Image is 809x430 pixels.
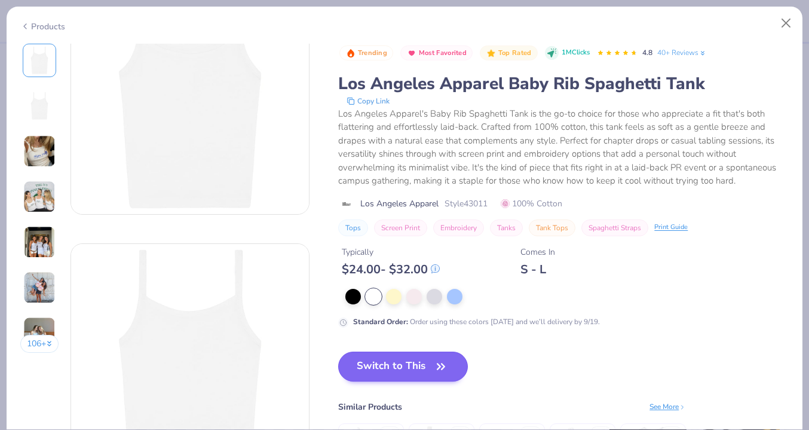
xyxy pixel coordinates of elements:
[358,50,387,56] span: Trending
[20,20,65,33] div: Products
[581,219,648,236] button: Spaghetti Straps
[338,219,368,236] button: Tops
[433,219,484,236] button: Embroidery
[353,317,408,327] strong: Standard Order :
[360,197,439,210] span: Los Angeles Apparel
[374,219,427,236] button: Screen Print
[490,219,523,236] button: Tanks
[23,181,56,213] img: User generated content
[342,246,440,258] div: Typically
[486,48,496,58] img: Top Rated sort
[407,48,416,58] img: Most Favorited sort
[338,199,354,209] img: brand logo
[342,262,440,277] div: $ 24.00 - $ 32.00
[400,45,473,61] button: Badge Button
[23,226,56,258] img: User generated content
[654,222,688,233] div: Print Guide
[419,50,467,56] span: Most Favorited
[343,95,393,107] button: copy to clipboard
[597,44,638,63] div: 4.8 Stars
[642,48,652,57] span: 4.8
[445,197,488,210] span: Style 43011
[339,45,393,61] button: Badge Button
[498,50,532,56] span: Top Rated
[353,316,600,327] div: Order using these colors [DATE] and we’ll delivery by 9/19.
[338,107,789,188] div: Los Angeles Apparel's Baby Rib Spaghetti Tank is the go-to choice for those who appreciate a fit ...
[501,197,562,210] span: 100% Cotton
[520,246,555,258] div: Comes In
[23,135,56,167] img: User generated content
[775,12,798,35] button: Close
[562,48,590,58] span: 1M Clicks
[338,401,402,413] div: Similar Products
[23,272,56,304] img: User generated content
[657,47,707,58] a: 40+ Reviews
[25,92,54,120] img: Back
[346,48,356,58] img: Trending sort
[480,45,537,61] button: Badge Button
[649,401,686,412] div: See More
[520,262,555,277] div: S - L
[529,219,575,236] button: Tank Tops
[23,317,56,349] img: User generated content
[338,72,789,95] div: Los Angeles Apparel Baby Rib Spaghetti Tank
[338,352,468,382] button: Switch to This
[20,335,59,353] button: 106+
[25,46,54,75] img: Front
